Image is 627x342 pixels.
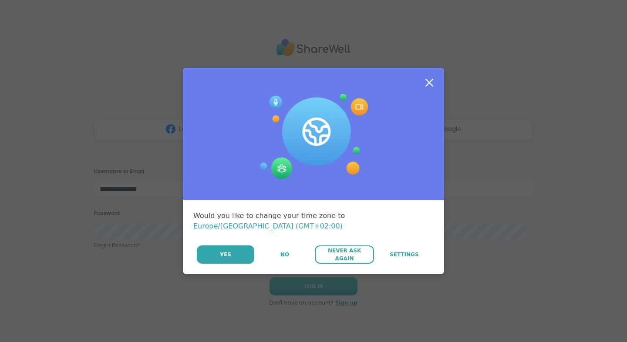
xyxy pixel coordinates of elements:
[319,247,369,262] span: Never Ask Again
[255,245,314,264] button: No
[220,251,231,258] span: Yes
[259,94,368,179] img: Session Experience
[193,211,434,231] div: Would you like to change your time zone to
[375,245,434,264] a: Settings
[197,245,254,264] button: Yes
[315,245,374,264] button: Never Ask Again
[390,251,419,258] span: Settings
[193,222,343,230] span: Europe/[GEOGRAPHIC_DATA] (GMT+02:00)
[280,251,289,258] span: No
